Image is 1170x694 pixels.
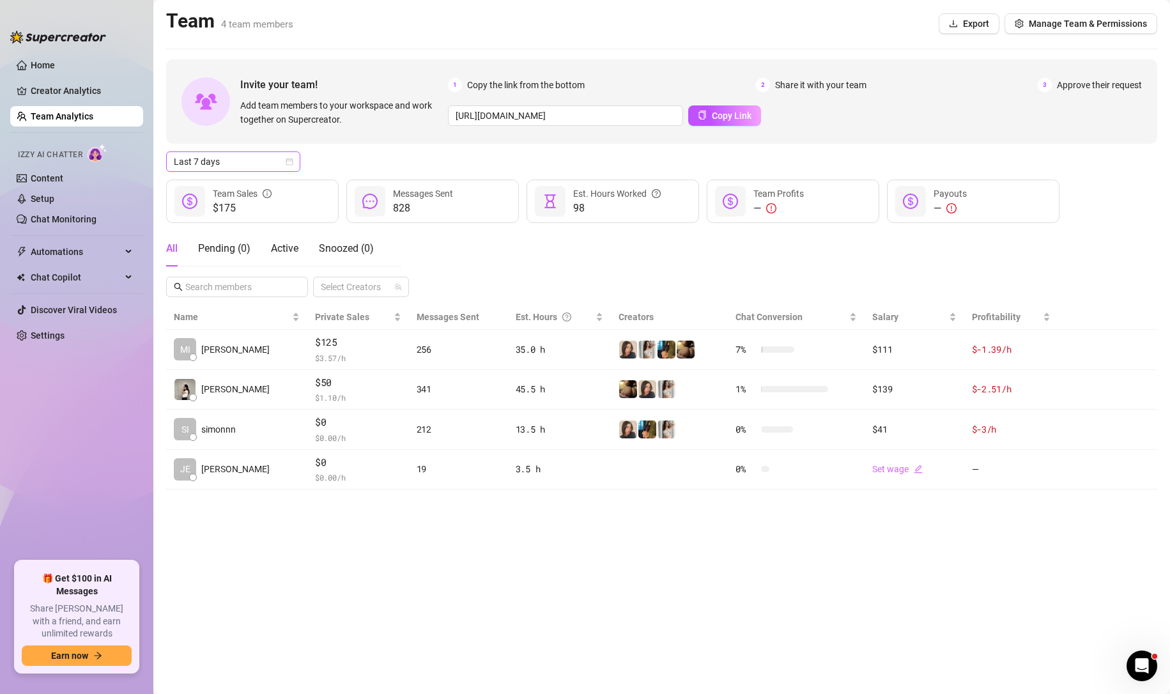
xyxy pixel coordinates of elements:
div: $-1.39 /h [972,343,1051,357]
th: Name [166,305,307,330]
span: Chat Copilot [31,267,121,288]
span: Share it with your team [775,78,866,92]
span: Chat Conversion [735,312,803,322]
div: $-3 /h [972,422,1051,436]
span: $ 0.00 /h [315,431,401,444]
h2: Team [166,9,293,33]
span: Share [PERSON_NAME] with a friend, and earn unlimited rewards [22,603,132,640]
span: Name [174,310,289,324]
a: Team Analytics [31,111,93,121]
button: Export [939,13,999,34]
a: Discover Viral Videos [31,305,117,315]
img: Nina [619,341,637,359]
span: Earn now [51,651,88,661]
th: Creators [611,305,728,330]
span: dollar-circle [723,194,738,209]
div: 212 [417,422,500,436]
img: Milly [638,420,656,438]
span: MI [180,343,190,357]
span: Messages Sent [417,312,479,322]
span: $50 [315,375,401,390]
span: Messages Sent [393,189,453,199]
span: Copy Link [712,111,751,121]
span: Export [963,19,989,29]
img: Nina [658,420,675,438]
span: $ 0.00 /h [315,471,401,484]
span: Invite your team! [240,77,448,93]
div: $111 [872,343,956,357]
img: Sofia Zamantha … [174,379,196,400]
img: Nina [638,341,656,359]
span: Copy the link from the bottom [467,78,585,92]
span: Team Profits [753,189,804,199]
span: team [394,283,402,291]
span: 1 [448,78,462,92]
span: $0 [315,415,401,430]
span: thunderbolt [17,247,27,257]
div: Pending ( 0 ) [198,241,250,256]
span: 3 [1038,78,1052,92]
span: dollar-circle [903,194,918,209]
span: hourglass [543,194,558,209]
span: 4 team members [221,19,293,30]
button: Earn nowarrow-right [22,645,132,666]
span: 0 % [735,462,756,476]
a: Creator Analytics [31,81,133,101]
img: Milly [658,341,675,359]
a: Chat Monitoring [31,214,96,224]
div: Est. Hours Worked [573,187,661,201]
span: question-circle [652,187,661,201]
div: $-2.51 /h [972,382,1051,396]
span: Snoozed ( 0 ) [319,242,374,254]
span: edit [914,465,923,474]
span: $125 [315,335,401,350]
span: exclamation-circle [946,203,957,213]
td: — [964,450,1058,490]
div: — [934,201,967,216]
a: Home [31,60,55,70]
span: SI [181,422,189,436]
div: Team Sales [213,187,272,201]
span: simonnn [201,422,236,436]
div: 13.5 h [516,422,603,436]
span: 🎁 Get $100 in AI Messages [22,573,132,598]
span: 2 [756,78,770,92]
button: Copy Link [688,105,761,126]
img: logo-BBDzfeDw.svg [10,31,106,43]
div: All [166,241,178,256]
div: — [753,201,804,216]
div: $41 [872,422,956,436]
iframe: Intercom live chat [1127,651,1157,681]
span: 0 % [735,422,756,436]
span: Active [271,242,298,254]
span: message [362,194,378,209]
span: download [949,19,958,28]
a: Settings [31,330,65,341]
img: Chat Copilot [17,273,25,282]
div: 341 [417,382,500,396]
div: $139 [872,382,956,396]
span: copy [698,111,707,120]
span: Izzy AI Chatter [18,149,82,161]
span: $175 [213,201,272,216]
span: arrow-right [93,651,102,660]
span: Payouts [934,189,967,199]
span: Add team members to your workspace and work together on Supercreator. [240,98,443,127]
div: 256 [417,343,500,357]
span: info-circle [263,187,272,201]
span: setting [1015,19,1024,28]
img: Peachy [677,341,695,359]
span: question-circle [562,310,571,324]
img: Peachy [619,380,637,398]
span: $ 1.10 /h [315,391,401,404]
span: 98 [573,201,661,216]
button: Manage Team & Permissions [1005,13,1157,34]
input: Search members [185,280,290,294]
div: 3.5 h [516,462,603,476]
span: Profitability [972,312,1020,322]
span: Salary [872,312,898,322]
div: Est. Hours [516,310,593,324]
span: dollar-circle [182,194,197,209]
span: Automations [31,242,121,262]
span: 1 % [735,382,756,396]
